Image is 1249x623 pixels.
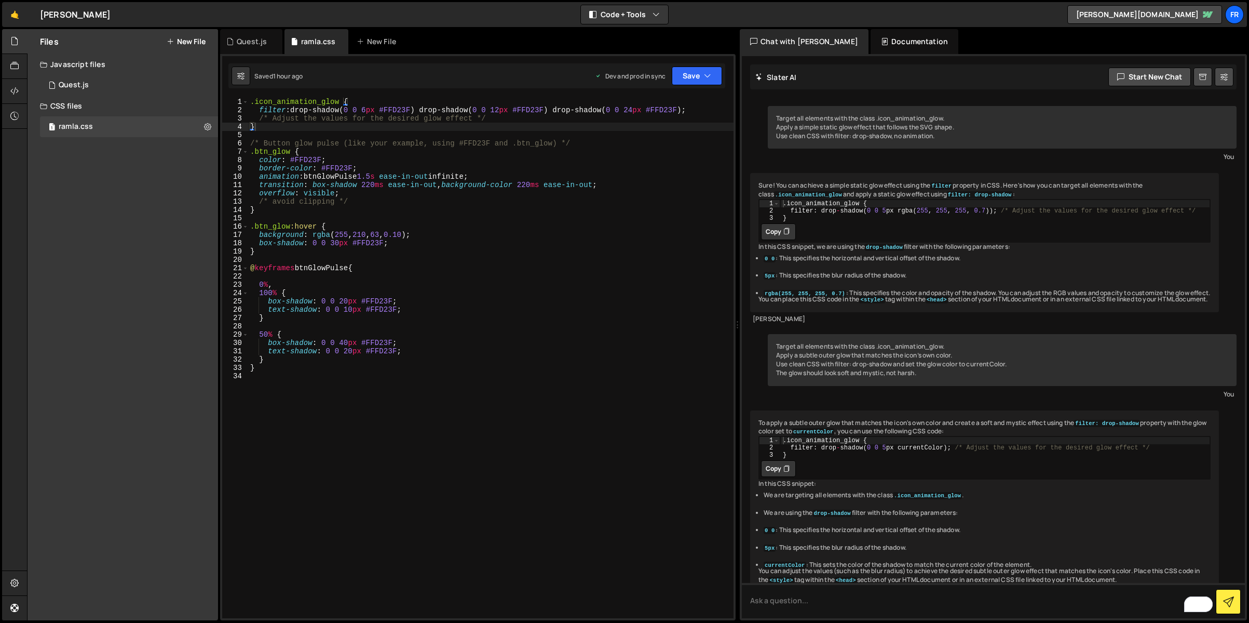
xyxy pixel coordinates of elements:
[222,314,249,322] div: 27
[1225,5,1244,24] a: Fr
[59,122,93,131] div: ramla.css
[254,72,303,81] div: Saved
[222,247,249,256] div: 19
[40,116,218,137] div: 16658/45416.css
[222,347,249,355] div: 31
[222,222,249,231] div: 16
[222,330,249,339] div: 29
[764,255,776,262] code: 0 0
[764,509,1211,518] li: We are using the filter with the following parameters:
[768,334,1237,386] div: Target all elements with the class .icon_animation_glow. Apply a subtle outer glow that matches t...
[222,322,249,330] div: 28
[759,207,780,215] div: 2
[759,200,780,207] div: 1
[764,561,1211,569] li: : This sets the color of the shadow to match the current color of the element.
[222,139,249,148] div: 6
[770,389,1234,400] div: You
[813,510,852,517] code: drop-shadow
[871,29,958,54] div: Documentation
[222,156,249,164] div: 8
[59,81,89,90] div: Quest.js
[273,72,303,81] div: 1 hour ago
[222,256,249,264] div: 20
[222,123,249,131] div: 4
[672,67,722,85] button: Save
[761,223,796,240] button: Copy
[301,36,335,47] div: ramla.css
[222,189,249,197] div: 12
[750,173,1219,312] div: Sure! You can achieve a simple static glow effect using the property in CSS. Here's how you can t...
[222,106,249,114] div: 2
[926,296,948,303] code: <head>
[742,583,1245,618] textarea: To enrich screen reader interactions, please activate Accessibility in Grammarly extension settings
[222,114,249,123] div: 3
[764,271,1211,280] li: : This specifies the blur radius of the shadow.
[222,306,249,314] div: 26
[2,2,28,27] a: 🤙
[1108,68,1191,86] button: Start new chat
[167,37,206,46] button: New File
[222,272,249,281] div: 22
[222,148,249,156] div: 7
[595,72,666,81] div: Dev and prod in sync
[764,562,806,569] code: currentColor
[774,191,843,198] code: .icon_animation_glow
[40,36,59,47] h2: Files
[222,164,249,173] div: 9
[764,526,1211,535] li: : This specifies the horizontal and vertical offset of the shadow.
[1067,5,1222,24] a: [PERSON_NAME][DOMAIN_NAME]
[40,75,218,96] div: Quest.js
[759,437,780,444] div: 1
[222,98,249,106] div: 1
[764,544,1211,552] li: : This specifies the blur radius of the shadow.
[764,527,776,534] code: 0 0
[222,239,249,247] div: 18
[222,372,249,380] div: 34
[764,545,776,552] code: 5px
[859,296,885,303] code: <style>
[222,197,249,206] div: 13
[759,444,780,452] div: 2
[237,36,267,47] div: Quest.js
[764,272,776,280] code: 5px
[865,244,904,251] code: drop-shadow
[222,264,249,272] div: 21
[761,460,796,477] button: Copy
[222,181,249,189] div: 11
[222,173,249,181] div: 10
[835,577,857,584] code: <head>
[770,151,1234,162] div: You
[222,281,249,289] div: 23
[222,339,249,347] div: 30
[49,124,55,132] span: 1
[759,215,780,222] div: 3
[792,428,835,435] code: currentColor
[28,54,218,75] div: Javascript files
[222,364,249,372] div: 33
[764,289,1211,298] li: : This specifies the color and opacity of the shadow. You can adjust the RGB values and opacity t...
[750,410,1219,593] div: To apply a subtle outer glow that matches the icon's own color and create a soft and mystic effec...
[222,231,249,239] div: 17
[222,131,249,139] div: 5
[930,182,953,190] code: filter
[755,72,797,82] h2: Slater AI
[764,491,1211,500] li: We are targeting all elements with the class .
[28,96,218,116] div: CSS files
[764,254,1211,263] li: : This specifies the horizontal and vertical offset of the shadow.
[222,355,249,364] div: 32
[581,5,668,24] button: Code + Tools
[947,191,1013,198] code: filter: drop-shadow
[222,206,249,214] div: 14
[759,452,780,459] div: 3
[40,8,111,21] div: [PERSON_NAME]
[357,36,400,47] div: New File
[222,289,249,297] div: 24
[753,315,1216,324] div: [PERSON_NAME]
[768,106,1237,149] div: Target all elements with the class .icon_animation_glow. Apply a simple static glow effect that f...
[222,214,249,222] div: 15
[1074,420,1140,427] code: filter: drop-shadow
[768,577,794,584] code: <style>
[764,290,846,297] code: rgba(255, 255, 255, 0.7)
[740,29,868,54] div: Chat with [PERSON_NAME]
